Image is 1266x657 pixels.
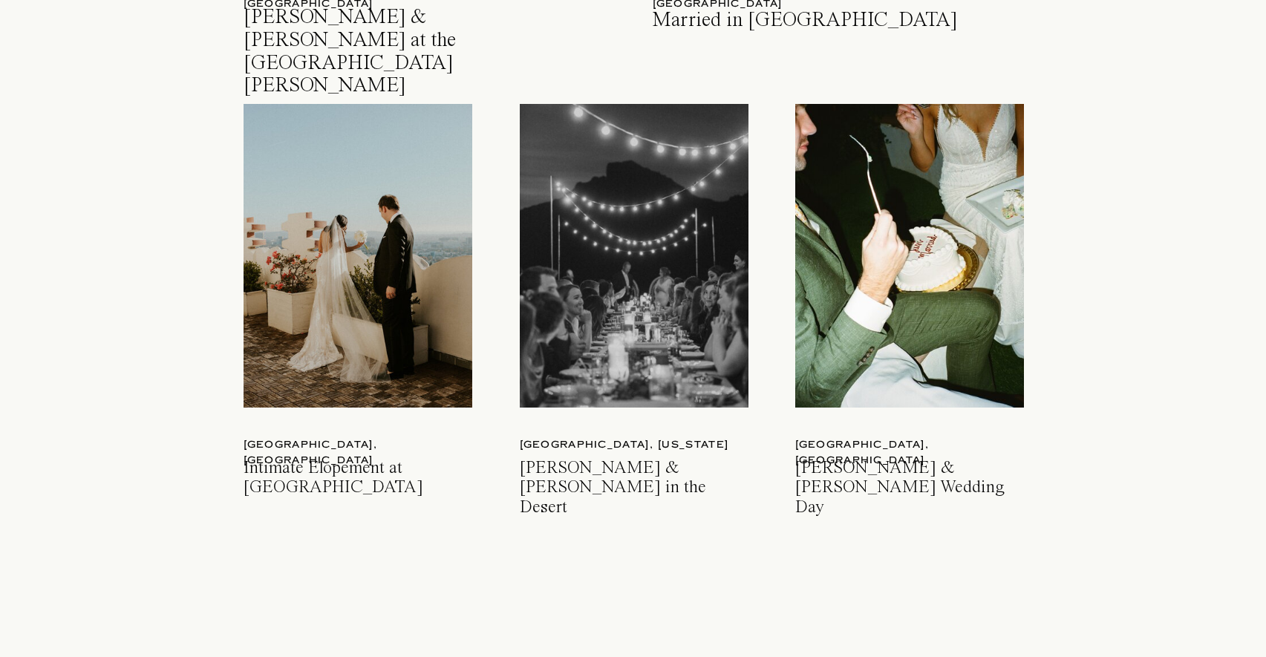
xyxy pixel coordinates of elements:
a: [GEOGRAPHIC_DATA], [GEOGRAPHIC_DATA] [795,437,1033,453]
a: [GEOGRAPHIC_DATA], [GEOGRAPHIC_DATA] [244,437,481,453]
a: [PERSON_NAME] & [PERSON_NAME] Wedding Day [795,459,1028,497]
a: Intimate Elopement at [GEOGRAPHIC_DATA] [244,459,476,497]
a: [PERSON_NAME] & [PERSON_NAME] at the [GEOGRAPHIC_DATA][PERSON_NAME] [244,7,541,45]
a: Married in [GEOGRAPHIC_DATA] [653,10,1006,48]
a: [GEOGRAPHIC_DATA], [US_STATE] [520,437,757,453]
a: [PERSON_NAME] & [PERSON_NAME] in the Desert [520,459,752,497]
